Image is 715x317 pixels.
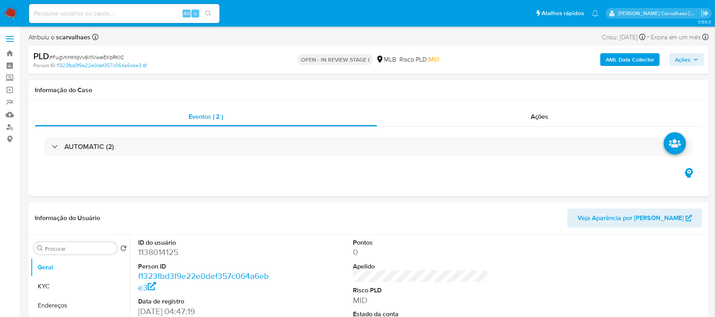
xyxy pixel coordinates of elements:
dt: Apelido [353,262,488,271]
b: PLD [33,50,49,62]
dt: ID do usuário [138,238,274,247]
h1: Informação do Usuário [35,214,100,222]
p: OPEN - IN REVIEW STAGE I [298,54,373,65]
p: sara.carvalhaes@mercadopago.com.br [618,10,698,17]
span: Risco PLD: [399,55,439,64]
span: s [194,10,197,17]
span: MID [428,55,439,64]
button: KYC [31,277,130,296]
span: Alt [183,10,190,17]
span: Atribuiu o [29,33,91,42]
button: Veja Aparência por [PERSON_NAME] [567,209,702,228]
dt: Pontos [353,238,488,247]
button: search-icon [200,8,216,19]
dt: Person ID [138,262,274,271]
a: f1323fbd3f9e22e0def357c064a6ebe3 [138,270,269,293]
a: Sair [701,9,709,17]
a: Notificações [592,10,599,17]
dd: [DATE] 04:47:19 [138,306,274,317]
span: - [647,32,649,43]
h1: Informação do Caso [35,86,702,94]
button: Retornar ao pedido padrão [120,245,127,254]
div: Criou: [DATE] [602,32,646,43]
button: AML Data Collector [600,53,660,66]
span: Ações [531,112,549,121]
b: AML Data Collector [606,53,654,66]
span: Eventos ( 2 ) [189,112,223,121]
span: Atalhos rápidos [542,9,584,17]
h3: AUTOMATIC (2) [64,142,114,151]
a: f1323fbd3f9e22e0def357c064a6ebe3 [57,62,146,69]
button: Endereços [31,296,130,315]
span: Ações [675,53,690,66]
div: MLB [376,55,396,64]
button: Procurar [37,245,43,251]
input: Procurar [45,245,114,252]
input: Pesquise usuários ou casos... [29,8,220,19]
button: Geral [31,258,130,277]
dd: 0 [353,247,488,258]
button: Ações [669,53,704,66]
dt: Risco PLD [353,286,488,295]
span: # FugVnHHqVv6i11VweEKbRKlC [49,53,124,61]
dd: MID [353,295,488,306]
dt: Data de registro [138,297,274,306]
div: AUTOMATIC (2) [44,137,693,156]
span: Expira em um mês [651,33,701,42]
dd: 1138014125 [138,247,274,258]
b: scarvalhaes [54,33,91,42]
b: Person ID [33,62,55,69]
span: Veja Aparência por [PERSON_NAME] [578,209,684,228]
